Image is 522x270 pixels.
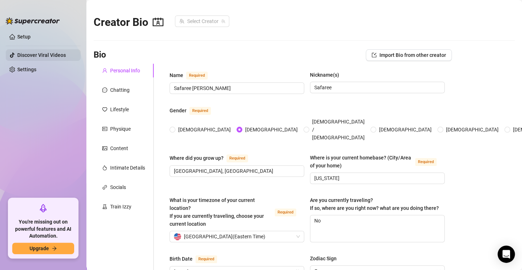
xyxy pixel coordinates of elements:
span: Required [186,72,208,80]
div: Lifestyle [110,105,129,113]
span: team [221,19,225,23]
span: link [102,185,107,190]
label: Nickname(s) [310,71,344,79]
span: picture [102,146,107,151]
a: Discover Viral Videos [17,52,66,58]
img: us [174,233,181,240]
label: Gender [170,106,219,115]
div: Train Izzy [110,203,131,211]
div: Birth Date [170,255,193,263]
span: Required [415,158,437,166]
span: [DEMOGRAPHIC_DATA] [242,126,301,134]
span: rocket [39,204,48,212]
input: Where did you grow up? [174,167,298,175]
span: Import Bio from other creator [379,52,446,58]
span: Upgrade [30,246,49,251]
div: Name [170,71,183,79]
div: Gender [170,107,186,114]
div: Personal Info [110,67,140,75]
div: Content [110,144,128,152]
label: Where did you grow up? [170,154,256,162]
label: Where is your current homebase? (City/Area of your home) [310,154,445,170]
button: Import Bio from other creator [366,49,452,61]
a: Setup [17,34,31,40]
span: arrow-right [52,246,57,251]
label: Name [170,71,216,80]
span: heart [102,107,107,112]
span: Required [189,107,211,115]
span: fire [102,165,107,170]
span: message [102,87,107,93]
div: Where did you grow up? [170,154,224,162]
span: import [372,53,377,58]
button: Upgradearrow-right [12,243,74,254]
span: contacts [153,17,163,27]
div: Intimate Details [110,164,145,172]
div: Open Intercom Messenger [498,246,515,263]
span: Required [275,208,296,216]
textarea: No [310,215,444,242]
span: [DEMOGRAPHIC_DATA] [175,126,234,134]
a: Settings [17,67,36,72]
div: Physique [110,125,131,133]
span: experiment [102,204,107,209]
span: Required [195,255,217,263]
div: Chatting [110,86,130,94]
h2: Creator Bio [94,15,163,29]
span: user [102,68,107,73]
span: [DEMOGRAPHIC_DATA] [376,126,435,134]
span: [DEMOGRAPHIC_DATA] [443,126,501,134]
span: [DEMOGRAPHIC_DATA] / [DEMOGRAPHIC_DATA] [309,118,368,141]
span: Required [226,154,248,162]
h3: Bio [94,49,106,61]
span: idcard [102,126,107,131]
span: You're missing out on powerful features and AI Automation. [12,219,74,240]
div: Nickname(s) [310,71,339,79]
span: [GEOGRAPHIC_DATA] ( Eastern Time ) [184,231,265,242]
img: logo-BBDzfeDw.svg [6,17,60,24]
span: Are you currently traveling? If so, where are you right now? what are you doing there? [310,197,439,211]
label: Zodiac Sign [310,255,342,262]
input: Name [174,84,298,92]
input: Nickname(s) [314,84,439,91]
div: Where is your current homebase? (City/Area of your home) [310,154,412,170]
span: What is your timezone of your current location? If you are currently traveling, choose your curre... [170,197,264,227]
div: Socials [110,183,126,191]
input: Where is your current homebase? (City/Area of your home) [314,174,439,182]
label: Birth Date [170,255,225,263]
div: Zodiac Sign [310,255,337,262]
